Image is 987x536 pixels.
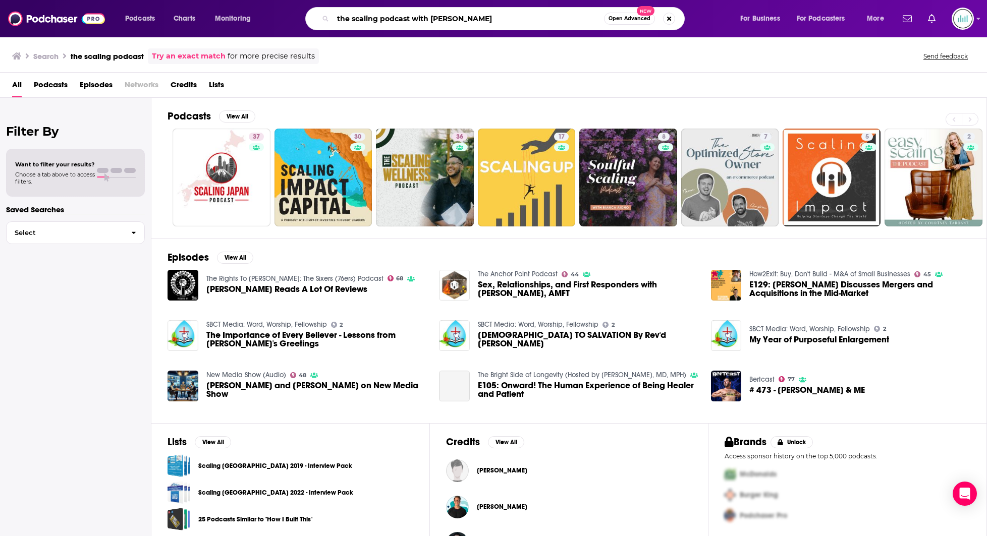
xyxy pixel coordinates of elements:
a: Yoni Kozminski [446,496,469,518]
span: 7 [764,132,767,142]
span: 5 [865,132,869,142]
a: 30 [275,129,372,226]
span: Monitoring [215,12,251,26]
a: 25 Podcasts Similar to "How I Built This" [198,514,312,525]
a: Yoni Kozminski [477,503,527,511]
a: 2 [331,322,343,328]
a: 5 [861,133,873,141]
a: 68 [388,275,404,281]
img: James Cridland and Sam Sethi on New Media Show [168,371,198,401]
span: Choose a tab above to access filters. [15,171,95,185]
a: 2 [885,129,982,226]
a: James Cridland and Sam Sethi on New Media Show [206,381,427,398]
a: HINDERANCES TO SALVATION By Rev'd Adeola Akanbi [478,331,699,348]
a: SBCT Media: Word, Worship, Fellowship [478,320,598,329]
a: The Anchor Point Podcast [478,270,558,278]
a: New Media Show (Audio) [206,371,286,379]
a: HINDERANCES TO SALVATION By Rev'd Adeola Akanbi [439,320,470,351]
img: # 473 - Whitney Cummings & ME [711,371,742,401]
span: Podchaser Pro [740,511,787,520]
a: 8 [658,133,670,141]
a: Scaling New Heights 2022 - Interview Pack [168,481,190,504]
a: 7 [760,133,772,141]
a: SBCT Media: Word, Worship, Fellowship [749,325,870,333]
a: 2 [874,326,886,332]
p: Saved Searches [6,205,145,214]
a: 44 [562,271,579,277]
span: 8 [662,132,666,142]
a: 45 [914,271,931,277]
a: 2 [963,133,975,141]
div: Open Intercom Messenger [953,482,977,506]
img: Podchaser - Follow, Share and Rate Podcasts [8,9,105,28]
a: Try an exact match [152,50,226,62]
span: 2 [967,132,971,142]
span: For Podcasters [797,12,845,26]
a: 17 [554,133,569,141]
button: open menu [860,11,897,27]
a: 25 Podcasts Similar to "How I Built This" [168,508,190,530]
a: Lists [209,77,224,97]
span: Logged in as podglomerate [952,8,974,30]
a: E129: John Carvalho Discusses Mergers and Acquisitions in the Mid-Market [749,280,970,297]
span: More [867,12,884,26]
span: 45 [923,272,931,277]
a: Spike Reads A Lot Of Reviews [206,285,367,293]
span: 77 [788,377,795,382]
span: Open Advanced [609,16,650,21]
a: Bertcast [749,375,775,384]
a: CreditsView All [446,436,524,448]
a: 5 [783,129,881,226]
a: My Year of Purposeful Enlargement [749,335,889,344]
span: Credits [171,77,197,97]
button: View All [488,436,524,448]
a: My Year of Purposeful Enlargement [711,320,742,351]
a: The Importance of Every Believer - Lessons from Paul's Greetings [168,320,198,351]
span: 68 [396,276,403,281]
a: E105: Onward! The Human Experience of Being Healer and Patient [478,381,699,398]
span: Networks [125,77,158,97]
img: E129: John Carvalho Discusses Mergers and Acquisitions in the Mid-Market [711,270,742,301]
button: Michael DuncanMichael Duncan [446,454,692,487]
span: The Importance of Every Believer - Lessons from [PERSON_NAME]'s Greetings [206,331,427,348]
img: Second Pro Logo [721,485,740,505]
a: Podcasts [34,77,68,97]
span: [PERSON_NAME] and [PERSON_NAME] on New Media Show [206,381,427,398]
a: Scaling [GEOGRAPHIC_DATA] 2022 - Interview Pack [198,487,353,498]
span: 44 [571,272,579,277]
span: 36 [456,132,463,142]
button: View All [195,436,231,448]
span: Want to filter your results? [15,161,95,168]
p: Access sponsor history on the top 5,000 podcasts. [725,452,970,460]
span: Episodes [80,77,113,97]
button: open menu [118,11,168,27]
button: open menu [733,11,793,27]
span: E129: [PERSON_NAME] Discusses Mergers and Acquisitions in the Mid-Market [749,280,970,297]
span: [PERSON_NAME] [477,503,527,511]
h3: Search [33,51,59,61]
span: # 473 - [PERSON_NAME] & ME [749,386,865,394]
a: 48 [290,372,307,378]
a: Scaling New Heights 2019 - Interview Pack [168,454,190,477]
a: 37 [173,129,270,226]
button: Select [6,221,145,244]
div: Search podcasts, credits, & more... [315,7,694,30]
button: View All [219,110,255,123]
span: for more precise results [228,50,315,62]
a: # 473 - Whitney Cummings & ME [749,386,865,394]
a: Show notifications dropdown [899,10,916,27]
a: The Bright Side of Longevity (Hosted by Dr. Roger Landry, MD, MPH) [478,371,686,379]
button: Yoni KozminskiYoni Kozminski [446,491,692,523]
a: 36 [452,133,467,141]
span: 2 [883,327,886,331]
a: Charts [167,11,201,27]
img: Michael Duncan [446,459,469,482]
a: EpisodesView All [168,251,253,264]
